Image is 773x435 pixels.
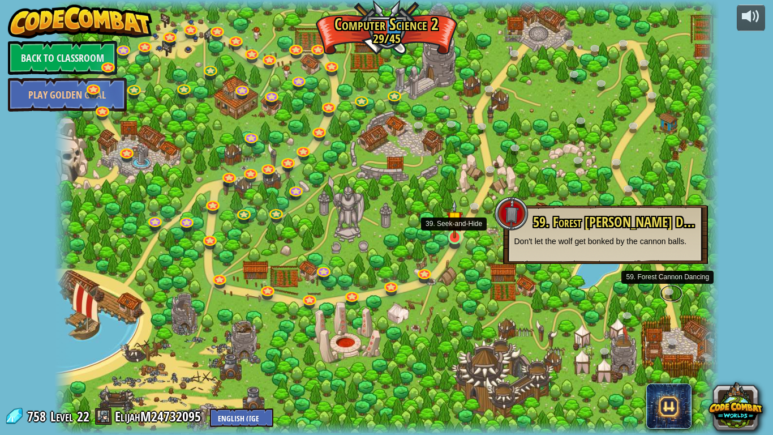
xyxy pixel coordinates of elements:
[77,407,89,425] span: 22
[8,41,117,75] a: Back to Classroom
[115,407,204,425] a: ElijahM24732095
[737,5,765,31] button: Adjust volume
[8,5,153,39] img: CodeCombat - Learn how to code by playing a game
[8,78,127,112] a: Play Golden Goal
[27,407,49,425] span: 758
[50,407,73,426] span: Level
[514,236,697,247] p: Don't let the wolf get bonked by the cannon balls.
[533,212,756,232] span: 59. Forest [PERSON_NAME] Dancing (Locked)
[446,200,463,238] img: level-banner-started.png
